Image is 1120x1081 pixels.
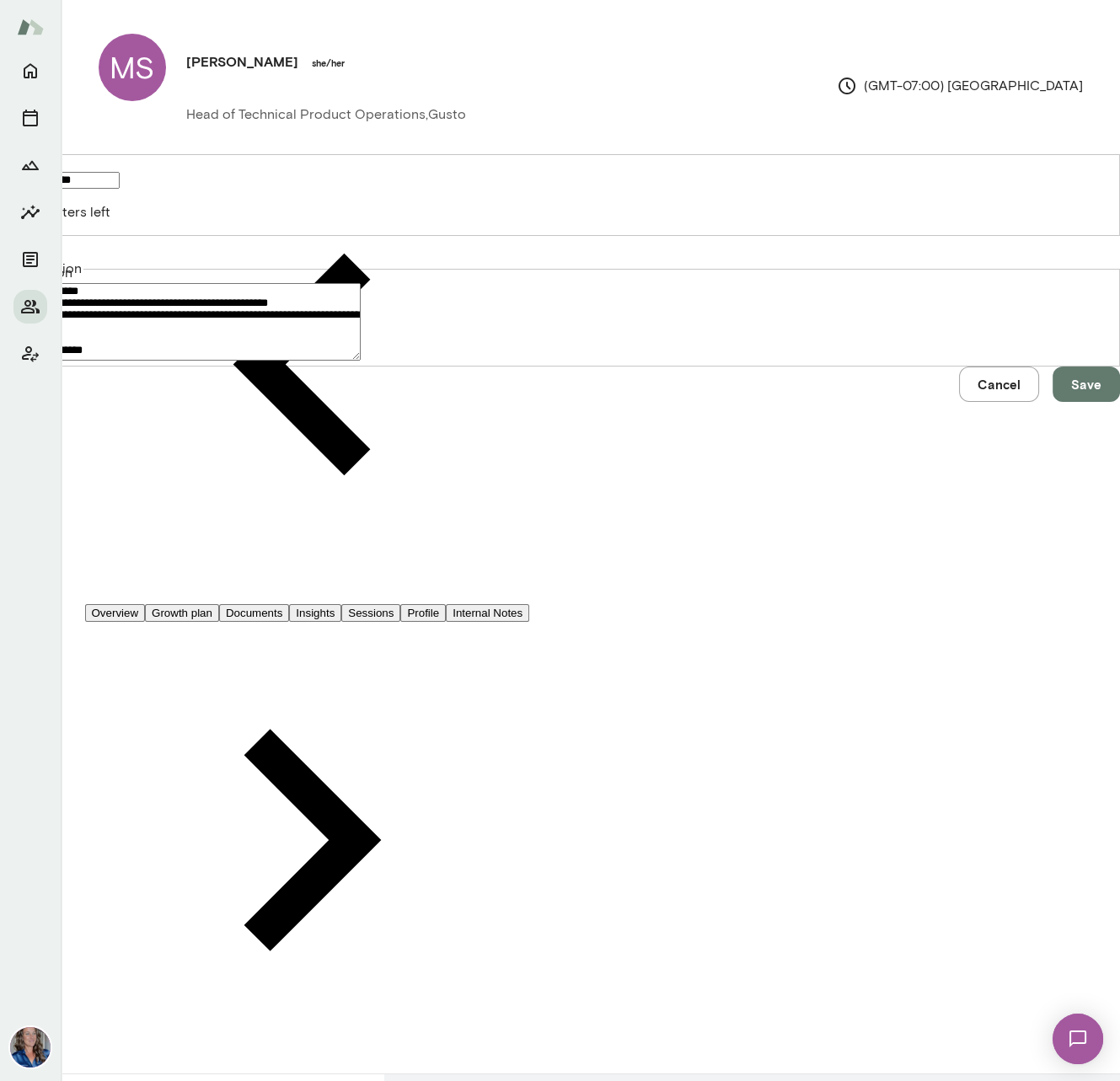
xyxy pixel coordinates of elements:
[1053,367,1120,402] button: Save
[99,34,166,101] div: MS
[13,195,47,229] button: Insights
[959,367,1039,402] button: Cancel
[13,101,47,135] button: Sessions
[13,243,47,276] button: Documents
[13,290,47,324] button: Members
[837,76,1083,96] p: (GMT-07:00) [GEOGRAPHIC_DATA]
[13,54,47,88] button: Home
[13,337,47,371] button: Client app
[186,104,466,125] p: Head of Technical Product Operations, Gusto
[186,51,298,72] h4: [PERSON_NAME]
[312,56,345,70] h6: she/her
[17,11,44,43] img: Mento
[13,148,47,182] button: Growth Plan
